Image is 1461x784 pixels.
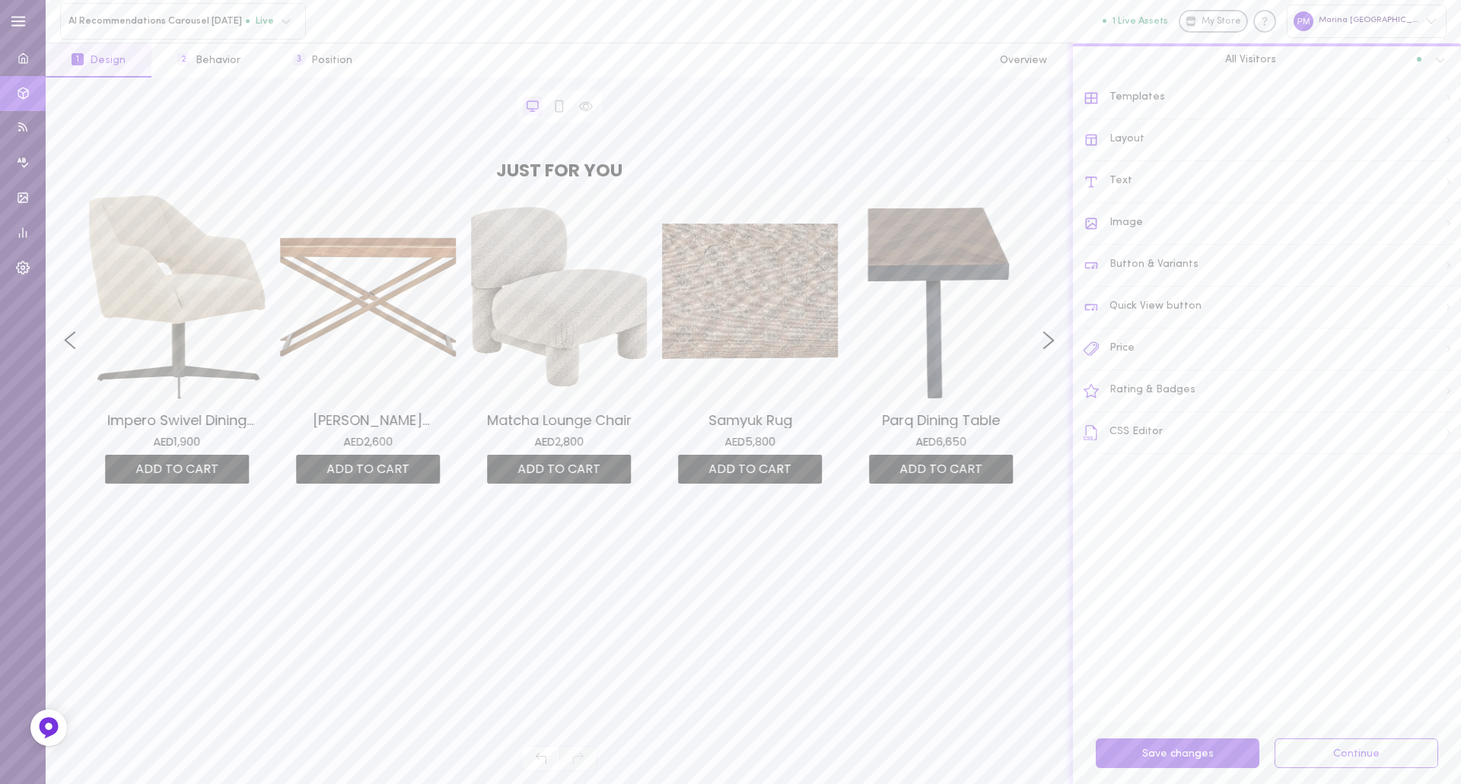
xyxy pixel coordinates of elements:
[521,746,559,771] span: Undo
[936,433,966,449] span: 6,650
[68,15,246,27] span: AI Recommendations Carousel [DATE]
[72,53,84,65] span: 1
[105,455,249,484] span: ADD TO CART
[668,413,832,428] h3: Samyuk Rug
[471,187,647,494] div: ADD TO CART
[1084,370,1461,412] div: Rating & Badges
[1202,15,1241,29] span: My Store
[915,433,936,449] span: AED
[286,413,450,428] h3: [PERSON_NAME] Console Table
[1084,203,1461,245] div: Image
[678,455,822,484] span: ADD TO CART
[1103,16,1179,27] a: 1 Live Assets
[662,187,838,494] div: ADD TO CART
[1084,329,1461,370] div: Price
[246,16,274,26] span: Live
[173,433,200,449] span: 1,900
[151,43,266,78] button: 2Behavior
[555,433,584,449] span: 2,800
[974,43,1073,78] button: Overview
[487,455,631,484] span: ADD TO CART
[1275,738,1438,768] button: Continue
[177,53,189,65] span: 2
[1084,161,1461,203] div: Text
[84,162,1035,179] h2: JUST FOR YOU
[343,433,364,449] span: AED
[95,413,259,428] h3: Impero Swivel Dining Chair
[724,433,745,449] span: AED
[1179,10,1248,33] a: My Store
[1225,52,1276,66] span: All Visitors
[853,187,1029,494] div: ADD TO CART
[46,43,151,78] button: 1Design
[1084,412,1461,454] div: CSS Editor
[293,53,305,65] span: 3
[1084,287,1461,329] div: Quick View button
[153,433,173,449] span: AED
[280,187,456,494] div: ADD TO CART
[1084,78,1461,119] div: Templates
[364,433,393,449] span: 2,600
[745,433,775,449] span: 5,800
[1103,16,1168,26] button: 1 Live Assets
[1287,5,1447,37] div: Marina [GEOGRAPHIC_DATA]
[859,413,1023,428] h3: Parq Dining Table
[89,187,265,494] div: ADD TO CART
[267,43,378,78] button: 3Position
[869,455,1013,484] span: ADD TO CART
[1084,245,1461,287] div: Button & Variants
[59,187,81,494] button: Left arrow
[559,746,597,771] span: Redo
[1253,10,1276,33] div: Knowledge center
[477,413,641,428] h3: Matcha Lounge Chair
[1084,119,1461,161] div: Layout
[1037,187,1060,494] button: Right arrow
[1096,738,1259,768] button: Save changes
[296,455,440,484] span: ADD TO CART
[37,716,60,739] img: Feedback Button
[534,433,555,449] span: AED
